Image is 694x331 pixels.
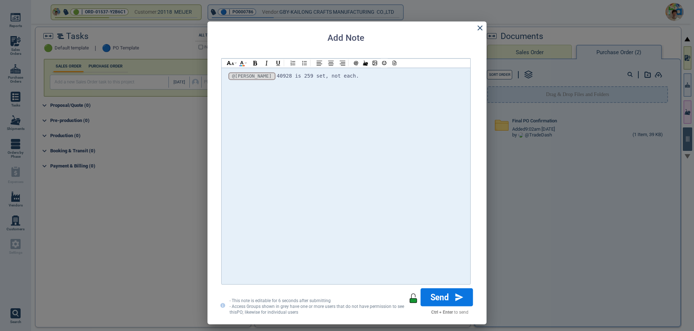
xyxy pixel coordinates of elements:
img: @ [354,61,358,65]
h2: Add Note [327,33,364,43]
img: / [363,60,368,66]
img: ad [245,62,247,64]
img: B [252,60,258,66]
img: ad [235,62,237,64]
img: I [264,60,270,66]
div: @[PERSON_NAME] [232,73,272,79]
img: emoji [382,61,386,65]
img: img [372,61,377,66]
img: NL [290,60,296,66]
img: AL [316,60,322,66]
span: - Access Groups shown in grey have one or more users that do not have permission to see this PO ;... [230,304,404,314]
button: Send [421,288,473,306]
img: BL [301,60,308,66]
img: U [275,60,281,66]
img: AC [328,60,334,66]
span: - This note is editable for 6 seconds after submitting [230,298,331,303]
strong: Ctrl + Enter [431,309,453,314]
img: AIcon [240,61,244,65]
span: 40928 is 259 set, not each. [277,73,359,78]
img: AR [339,60,346,66]
label: to send [431,310,468,315]
img: hl [227,61,235,65]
